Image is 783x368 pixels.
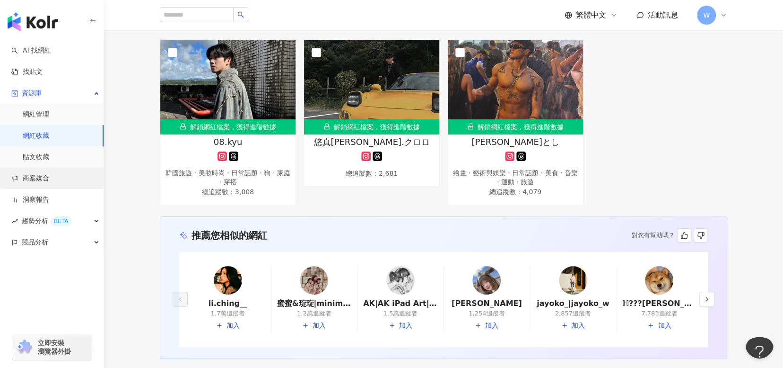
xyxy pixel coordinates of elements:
[472,266,501,298] a: KOL Avatar
[450,298,524,309] a: [PERSON_NAME]
[11,46,51,55] a: searchAI 找網紅
[472,266,501,295] img: KOL Avatar
[658,318,671,333] span: 加入
[22,210,72,232] span: 趨勢分析
[383,309,418,318] div: 1.5萬追蹤者
[386,266,415,295] img: KOL Avatar
[386,266,415,298] a: KOL Avatar
[399,318,412,333] span: 加入
[226,318,240,333] span: 加入
[22,232,48,253] span: 競品分析
[191,229,267,242] div: 推薦您相似的網紅
[11,218,18,224] span: rise
[559,266,587,298] a: KOL Avatar
[297,309,331,318] div: 1.2萬追蹤者
[555,309,591,318] div: 2,857追蹤者
[645,266,673,298] a: KOL Avatar
[363,298,438,309] a: AK|AK iPad Art|akartworks
[23,153,49,162] a: 貼文收藏
[165,169,291,187] div: 韓國旅遊 · 美妝時尚 · 日常話題 · 狗 · 家庭 · 穿搭
[50,216,72,226] div: BETA
[214,136,242,148] span: 08.kyu
[210,309,245,318] div: 1.7萬追蹤者
[313,136,429,148] span: 悠真[PERSON_NAME].クロロ
[474,318,499,333] button: 加入
[323,123,330,130] span: lock
[160,40,296,135] img: KOL Avatar
[703,10,710,20] span: W
[647,318,671,333] button: 加入
[8,12,58,31] img: logo
[12,334,92,360] a: chrome extension立即安裝 瀏覽器外掛
[11,195,49,205] a: 洞察報告
[304,119,439,135] div: 解鎖網紅檔案，獲得進階數據
[641,309,677,318] div: 7,783追蹤者
[23,131,49,141] a: 網紅收藏
[11,67,43,77] a: 找貼文
[467,123,474,130] span: lock
[745,337,774,366] iframe: Toggle Customer Support
[304,40,439,135] img: KOL Avatar
[469,309,505,318] div: 1,254追蹤者
[645,266,673,295] img: KOL Avatar
[388,318,413,333] button: 加入
[191,298,265,309] a: li.ching__
[622,298,697,309] a: ℍ???[PERSON_NAME]|shiba.haji_0531
[237,11,244,18] span: search
[11,174,49,183] a: 商案媒合
[165,187,291,197] span: 總追蹤數 ： 3,008
[559,266,587,295] img: KOL Avatar
[160,119,296,135] div: 解鎖網紅檔案，獲得進階數據
[38,339,71,356] span: 立即安裝 瀏覽器外掛
[214,266,242,298] a: KOL Avatar
[277,298,352,309] a: 蜜蜜&琁琁|minimimi619
[452,169,578,187] div: 繪畫 · 藝術與娛樂 · 日常話題 · 美食 · 音樂 · 運動 · 旅遊
[452,187,578,197] span: 總追蹤數 ： 4,079
[15,340,34,355] img: chrome extension
[561,318,585,333] button: 加入
[313,318,326,333] span: 加入
[648,10,678,19] span: 活動訊息
[572,318,585,333] span: 加入
[300,266,328,298] a: KOL Avatar
[471,136,559,148] span: [PERSON_NAME]とし
[214,266,242,295] img: KOL Avatar
[216,318,240,333] button: 加入
[632,228,708,242] div: 對您有幫助嗎？
[22,82,42,104] span: 資源庫
[302,318,326,333] button: 加入
[23,110,49,119] a: 網紅管理
[300,266,328,295] img: KOL Avatar
[180,123,186,130] span: lock
[309,169,435,178] span: 總追蹤數 ： 2,681
[485,318,498,333] span: 加入
[576,10,606,20] span: 繁體中文
[448,40,583,135] img: KOL Avatar
[536,298,610,309] a: jayoko_|jayoko_w
[448,119,583,135] div: 解鎖網紅檔案，獲得進階數據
